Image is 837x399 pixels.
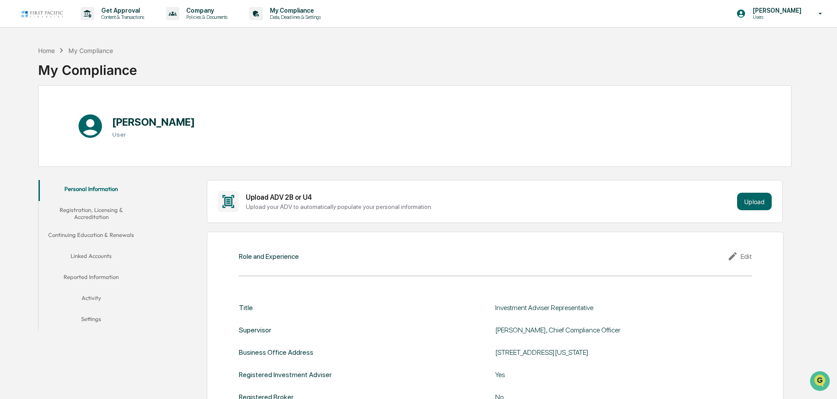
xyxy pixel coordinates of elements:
button: Linked Accounts [39,247,144,268]
button: Start new chat [149,70,160,80]
p: Company [179,7,232,14]
iframe: Open customer support [809,370,833,394]
button: Settings [39,310,144,331]
div: [STREET_ADDRESS][US_STATE] [495,348,714,357]
p: Content & Transactions [94,14,149,20]
div: Yes [495,371,714,379]
a: 🔎Data Lookup [5,124,59,139]
div: Upload your ADV to automatically populate your personal information. [246,203,734,210]
p: [PERSON_NAME] [746,7,806,14]
div: [PERSON_NAME], Chief Compliance Officer [495,326,714,334]
div: Investment Adviser Representative [495,304,714,312]
div: My Compliance [38,55,137,78]
span: Attestations [72,110,109,119]
a: 🖐️Preclearance [5,107,60,123]
div: Home [38,47,55,54]
div: Title [239,304,253,312]
p: Users [746,14,806,20]
div: Edit [727,251,752,261]
div: Registered Investment Adviser [239,371,332,379]
div: Business Office Address [239,348,313,357]
button: Upload [737,193,772,210]
p: My Compliance [263,7,325,14]
button: Personal Information [39,180,144,201]
button: Reported Information [39,268,144,289]
div: My Compliance [68,47,113,54]
div: 🗄️ [64,111,71,118]
p: How can we help? [9,18,160,32]
p: Data, Deadlines & Settings [263,14,325,20]
span: Data Lookup [18,127,55,136]
div: Supervisor [239,326,271,334]
a: Powered byPylon [62,148,106,155]
div: 🖐️ [9,111,16,118]
p: Policies & Documents [179,14,232,20]
a: 🗄️Attestations [60,107,112,123]
button: Registration, Licensing & Accreditation [39,201,144,226]
span: Preclearance [18,110,57,119]
span: Pylon [87,148,106,155]
h3: User [112,131,195,138]
button: Activity [39,289,144,310]
div: 🔎 [9,128,16,135]
p: Get Approval [94,7,149,14]
button: Continuing Education & Renewals [39,226,144,247]
div: Start new chat [30,67,144,76]
div: Upload ADV 2B or U4 [246,193,734,201]
img: 1746055101610-c473b297-6a78-478c-a979-82029cc54cd1 [9,67,25,83]
div: secondary tabs example [39,180,144,331]
div: Role and Experience [239,252,299,261]
img: logo [21,10,63,18]
div: We're available if you need us! [30,76,111,83]
h1: [PERSON_NAME] [112,116,195,128]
